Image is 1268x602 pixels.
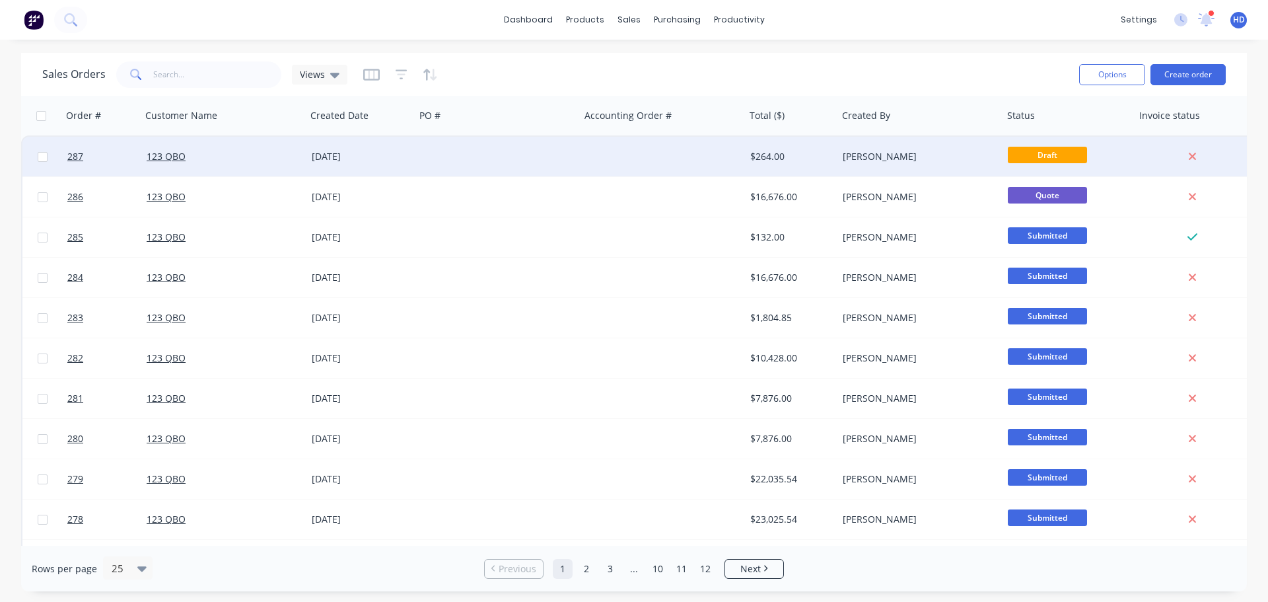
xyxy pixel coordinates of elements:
[67,271,83,284] span: 284
[842,109,890,122] div: Created By
[1150,64,1226,85] button: Create order
[1008,389,1087,405] span: Submitted
[843,392,989,405] div: [PERSON_NAME]
[67,190,83,204] span: 286
[750,432,828,445] div: $7,876.00
[419,109,440,122] div: PO #
[750,472,828,486] div: $22,035.54
[67,137,147,176] a: 287
[67,459,147,499] a: 279
[67,150,83,163] span: 287
[648,559,668,579] a: Page 10
[67,177,147,217] a: 286
[843,271,989,284] div: [PERSON_NAME]
[740,562,761,576] span: Next
[479,559,789,579] ul: Pagination
[67,231,83,244] span: 285
[584,109,672,122] div: Accounting Order #
[67,379,147,418] a: 281
[843,472,989,486] div: [PERSON_NAME]
[750,271,828,284] div: $16,676.00
[66,109,101,122] div: Order #
[707,10,771,30] div: productivity
[1233,14,1245,26] span: HD
[843,352,989,365] div: [PERSON_NAME]
[1008,509,1087,526] span: Submitted
[147,472,186,485] a: 123 QBO
[67,258,147,297] a: 284
[67,500,147,539] a: 278
[310,109,369,122] div: Created Date
[147,231,186,243] a: 123 QBO
[750,150,828,163] div: $264.00
[67,352,83,365] span: 282
[312,231,410,244] div: [DATE]
[497,10,559,30] a: dashboard
[24,10,44,30] img: Factory
[147,311,186,324] a: 123 QBO
[1114,10,1164,30] div: settings
[312,190,410,204] div: [DATE]
[843,513,989,526] div: [PERSON_NAME]
[750,392,828,405] div: $7,876.00
[577,559,596,579] a: Page 2
[843,432,989,445] div: [PERSON_NAME]
[750,352,828,365] div: $10,428.00
[725,562,783,576] a: Next page
[1008,187,1087,204] span: Quote
[1008,268,1087,284] span: Submitted
[67,432,83,445] span: 280
[67,338,147,378] a: 282
[67,419,147,459] a: 280
[559,10,611,30] div: products
[647,10,707,30] div: purchasing
[843,231,989,244] div: [PERSON_NAME]
[611,10,647,30] div: sales
[750,513,828,526] div: $23,025.54
[600,559,620,579] a: Page 3
[67,513,83,526] span: 278
[67,392,83,405] span: 281
[147,392,186,404] a: 123 QBO
[1008,147,1087,163] span: Draft
[1139,109,1200,122] div: Invoice status
[843,190,989,204] div: [PERSON_NAME]
[750,190,828,204] div: $16,676.00
[695,559,715,579] a: Page 12
[312,352,410,365] div: [DATE]
[1079,64,1145,85] button: Options
[1008,348,1087,365] span: Submitted
[312,311,410,324] div: [DATE]
[147,271,186,283] a: 123 QBO
[147,352,186,364] a: 123 QBO
[67,311,83,324] span: 283
[67,472,83,486] span: 279
[67,217,147,257] a: 285
[485,562,543,576] a: Previous page
[624,559,644,579] a: Jump forward
[750,311,828,324] div: $1,804.85
[312,513,410,526] div: [DATE]
[42,68,106,81] h1: Sales Orders
[312,271,410,284] div: [DATE]
[750,231,828,244] div: $132.00
[147,190,186,203] a: 123 QBO
[750,109,785,122] div: Total ($)
[147,150,186,163] a: 123 QBO
[312,472,410,486] div: [DATE]
[67,298,147,338] a: 283
[843,311,989,324] div: [PERSON_NAME]
[312,150,410,163] div: [DATE]
[147,432,186,445] a: 123 QBO
[1008,308,1087,324] span: Submitted
[672,559,691,579] a: Page 11
[32,562,97,576] span: Rows per page
[300,67,325,81] span: Views
[1007,109,1035,122] div: Status
[499,562,536,576] span: Previous
[553,559,573,579] a: Page 1 is your current page
[312,432,410,445] div: [DATE]
[843,150,989,163] div: [PERSON_NAME]
[67,540,147,580] a: 277
[147,513,186,525] a: 123 QBO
